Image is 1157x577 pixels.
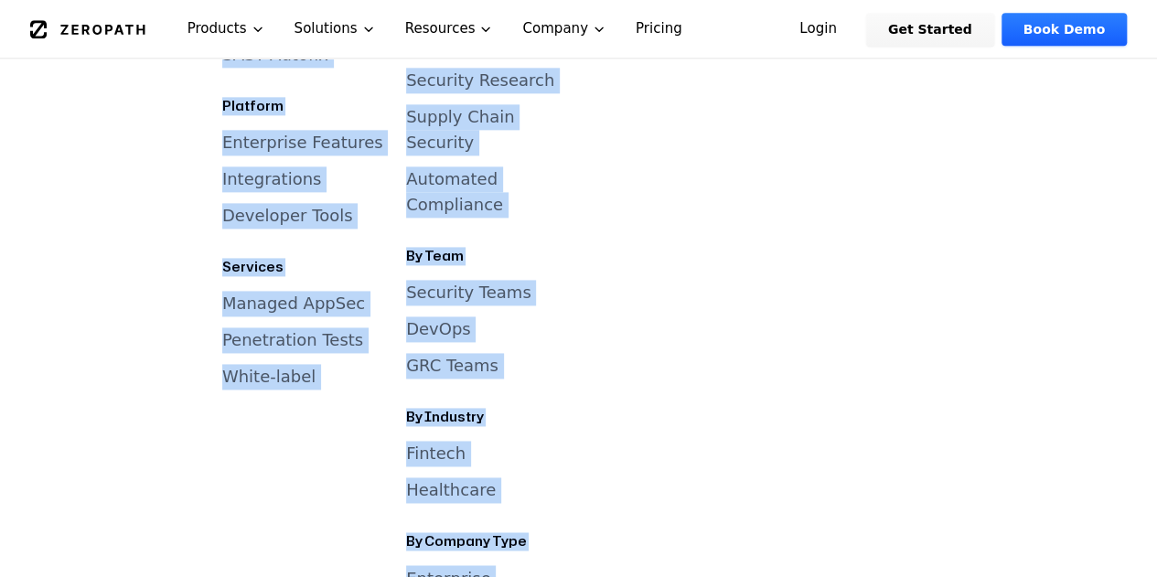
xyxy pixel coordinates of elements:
a: Enterprise Features [222,133,383,152]
a: DevOps [406,319,471,338]
a: Security Research [406,70,554,90]
h3: Platform [222,97,391,115]
h3: By Team [406,247,575,265]
h3: By Company Type [406,532,575,550]
a: Supply Chain Security [406,107,514,152]
a: Managed AppSec [222,294,365,313]
a: Developer Tools [222,206,353,225]
a: Login [777,13,859,46]
h3: Services [222,258,391,276]
a: Healthcare [406,480,496,499]
h3: By Industry [406,408,575,426]
a: Book Demo [1002,13,1127,46]
a: Get Started [866,13,994,46]
a: Automated Compliance [406,169,503,214]
a: White-label [222,367,316,386]
a: Security Teams [406,283,531,302]
a: Integrations [222,169,322,188]
a: GRC Teams [406,356,498,375]
a: Fintech [406,443,466,463]
a: Penetration Tests [222,330,363,349]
